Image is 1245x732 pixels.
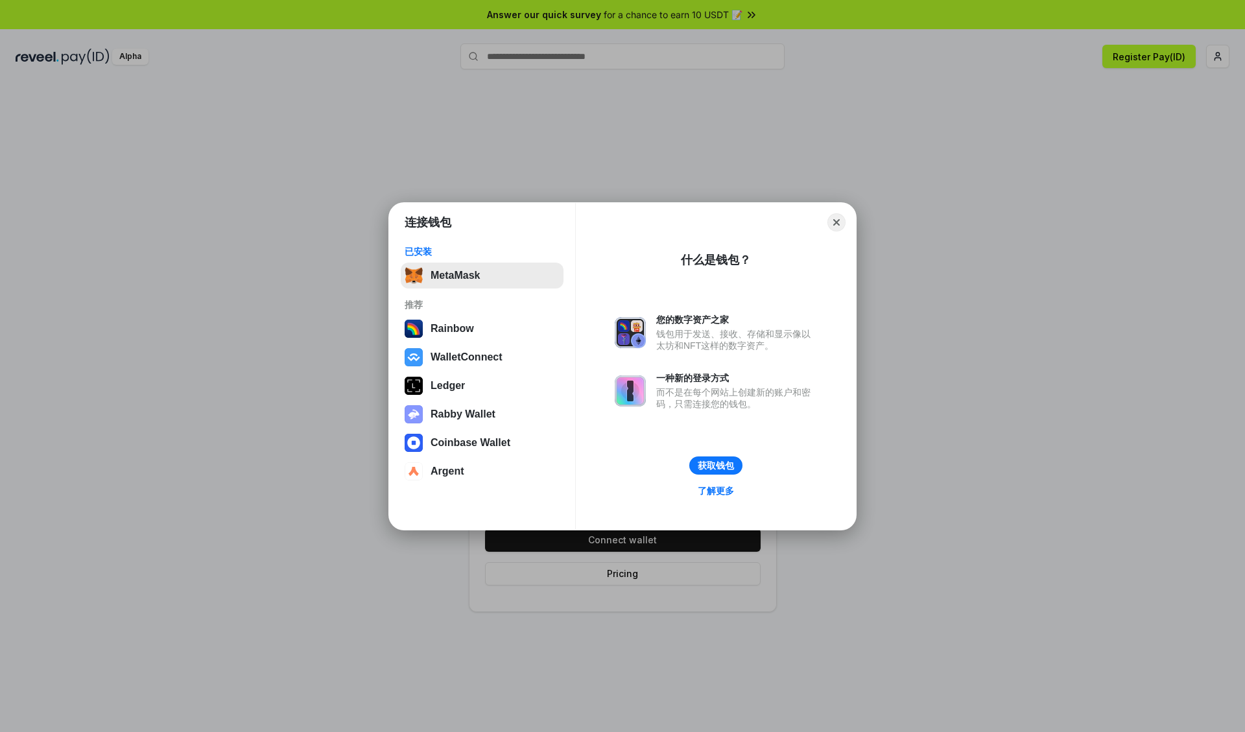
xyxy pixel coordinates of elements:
[405,215,451,230] h1: 连接钱包
[431,408,495,420] div: Rabby Wallet
[401,458,563,484] button: Argent
[405,434,423,452] img: svg+xml,%3Csvg%20width%3D%2228%22%20height%3D%2228%22%20viewBox%3D%220%200%2028%2028%22%20fill%3D...
[615,375,646,407] img: svg+xml,%3Csvg%20xmlns%3D%22http%3A%2F%2Fwww.w3.org%2F2000%2Fsvg%22%20fill%3D%22none%22%20viewBox...
[405,462,423,480] img: svg+xml,%3Csvg%20width%3D%2228%22%20height%3D%2228%22%20viewBox%3D%220%200%2028%2028%22%20fill%3D...
[431,323,474,335] div: Rainbow
[698,485,734,497] div: 了解更多
[431,466,464,477] div: Argent
[615,317,646,348] img: svg+xml,%3Csvg%20xmlns%3D%22http%3A%2F%2Fwww.w3.org%2F2000%2Fsvg%22%20fill%3D%22none%22%20viewBox...
[405,320,423,338] img: svg+xml,%3Csvg%20width%3D%22120%22%20height%3D%22120%22%20viewBox%3D%220%200%20120%20120%22%20fil...
[405,246,560,257] div: 已安装
[401,401,563,427] button: Rabby Wallet
[656,314,817,325] div: 您的数字资产之家
[431,437,510,449] div: Coinbase Wallet
[405,299,560,311] div: 推荐
[405,377,423,395] img: svg+xml,%3Csvg%20xmlns%3D%22http%3A%2F%2Fwww.w3.org%2F2000%2Fsvg%22%20width%3D%2228%22%20height%3...
[656,386,817,410] div: 而不是在每个网站上创建新的账户和密码，只需连接您的钱包。
[401,430,563,456] button: Coinbase Wallet
[431,380,465,392] div: Ledger
[405,405,423,423] img: svg+xml,%3Csvg%20xmlns%3D%22http%3A%2F%2Fwww.w3.org%2F2000%2Fsvg%22%20fill%3D%22none%22%20viewBox...
[827,213,846,231] button: Close
[431,351,503,363] div: WalletConnect
[690,482,742,499] a: 了解更多
[405,348,423,366] img: svg+xml,%3Csvg%20width%3D%2228%22%20height%3D%2228%22%20viewBox%3D%220%200%2028%2028%22%20fill%3D...
[656,328,817,351] div: 钱包用于发送、接收、存储和显示像以太坊和NFT这样的数字资产。
[681,252,751,268] div: 什么是钱包？
[656,372,817,384] div: 一种新的登录方式
[401,344,563,370] button: WalletConnect
[401,373,563,399] button: Ledger
[689,456,742,475] button: 获取钱包
[431,270,480,281] div: MetaMask
[405,266,423,285] img: svg+xml,%3Csvg%20fill%3D%22none%22%20height%3D%2233%22%20viewBox%3D%220%200%2035%2033%22%20width%...
[401,316,563,342] button: Rainbow
[401,263,563,289] button: MetaMask
[698,460,734,471] div: 获取钱包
